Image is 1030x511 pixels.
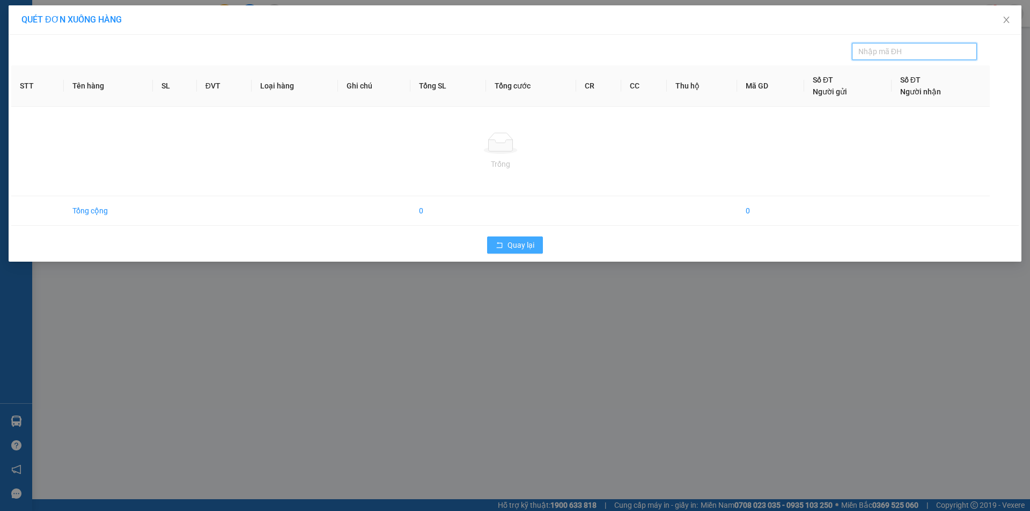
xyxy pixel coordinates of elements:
td: 0 [410,196,486,226]
button: Close [991,5,1021,35]
th: Tổng SL [410,65,486,107]
span: rollback [496,241,503,250]
span: Quay lại [507,239,534,251]
span: QUÉT ĐƠN XUỐNG HÀNG [21,14,122,25]
div: Trống [20,158,981,170]
th: Tổng cước [486,65,576,107]
th: Ghi chú [338,65,411,107]
input: Nhập mã ĐH [858,46,962,57]
th: Thu hộ [667,65,737,107]
button: rollbackQuay lại [487,236,543,254]
span: Người gửi [813,87,847,96]
th: Tên hàng [64,65,153,107]
span: Người nhận [900,87,941,96]
span: Số ĐT [813,76,833,84]
th: SL [153,65,196,107]
td: Tổng cộng [64,196,153,226]
th: CC [621,65,667,107]
th: Loại hàng [252,65,338,107]
th: CR [576,65,622,107]
th: Mã GD [737,65,804,107]
th: STT [11,65,64,107]
th: ĐVT [197,65,252,107]
span: Số ĐT [900,76,921,84]
span: close [1002,16,1011,24]
td: 0 [737,196,804,226]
